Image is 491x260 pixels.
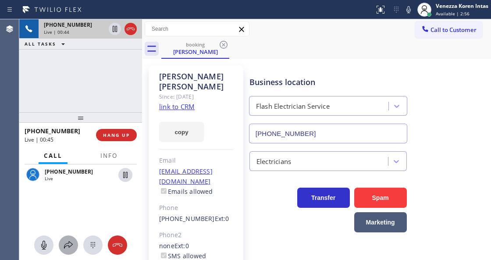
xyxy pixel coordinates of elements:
[161,253,167,258] input: SMS allowed
[436,11,470,17] span: Available | 2:56
[95,147,123,164] button: Info
[215,214,229,223] span: Ext: 0
[25,41,56,47] span: ALL TASKS
[159,156,233,166] div: Email
[161,188,167,194] input: Emails allowed
[159,187,213,196] label: Emails allowed
[159,203,233,213] div: Phone
[44,29,69,35] span: Live | 00:44
[249,124,407,143] input: Phone Number
[19,39,74,49] button: ALL TASKS
[25,127,80,135] span: [PHONE_NUMBER]
[354,212,407,232] button: Marketing
[159,230,233,240] div: Phone2
[256,156,291,166] div: Electricians
[415,21,482,38] button: Call to Customer
[45,175,53,182] span: Live
[145,22,249,36] input: Search
[162,41,228,48] div: booking
[108,235,127,255] button: Hang up
[103,132,130,138] span: HANG UP
[159,102,195,111] a: link to CRM
[109,23,121,35] button: Hold Customer
[34,235,53,255] button: Mute
[256,101,330,111] div: Flash Electrician Service
[25,136,53,143] span: Live | 00:45
[45,168,93,175] span: [PHONE_NUMBER]
[159,122,204,142] button: copy
[162,39,228,58] div: Becky Ruben
[100,152,117,160] span: Info
[83,235,103,255] button: Open dialpad
[436,2,488,10] div: Venezza Koren Intas
[118,168,132,182] button: Hold Customer
[402,4,415,16] button: Mute
[159,167,213,185] a: [EMAIL_ADDRESS][DOMAIN_NAME]
[174,242,189,250] span: Ext: 0
[39,147,68,164] button: Call
[44,152,62,160] span: Call
[159,214,215,223] a: [PHONE_NUMBER]
[297,188,350,208] button: Transfer
[162,48,228,56] div: [PERSON_NAME]
[249,76,407,88] div: Business location
[354,188,407,208] button: Spam
[431,26,477,34] span: Call to Customer
[159,92,233,102] div: Since: [DATE]
[96,129,137,141] button: HANG UP
[159,71,233,92] div: [PERSON_NAME] [PERSON_NAME]
[125,23,137,35] button: Hang up
[44,21,92,28] span: [PHONE_NUMBER]
[59,235,78,255] button: Open directory
[159,252,206,260] label: SMS allowed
